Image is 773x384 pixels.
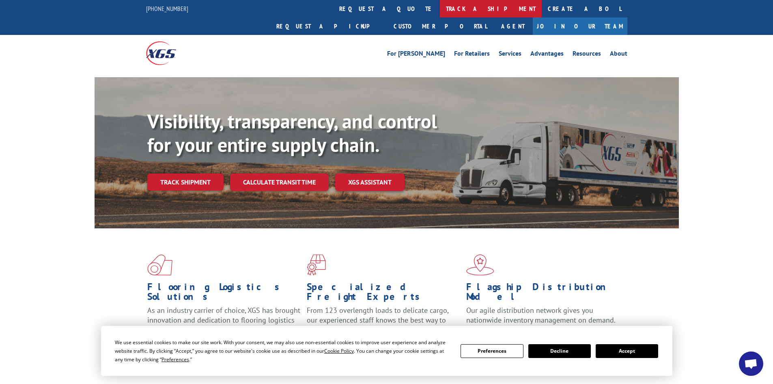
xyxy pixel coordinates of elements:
[147,254,172,276] img: xgs-icon-total-supply-chain-intelligence-red
[230,174,329,191] a: Calculate transit time
[466,282,620,306] h1: Flagship Distribution Model
[146,4,188,13] a: [PHONE_NUMBER]
[739,351,763,376] a: Open chat
[307,254,326,276] img: xgs-icon-focused-on-flooring-red
[499,50,521,59] a: Services
[530,50,564,59] a: Advantages
[387,50,445,59] a: For [PERSON_NAME]
[147,174,224,191] a: Track shipment
[147,282,301,306] h1: Flooring Logistics Solutions
[388,17,493,35] a: Customer Portal
[270,17,388,35] a: Request a pickup
[324,347,354,354] span: Cookie Policy
[466,254,494,276] img: xgs-icon-flagship-distribution-model-red
[596,344,658,358] button: Accept
[493,17,533,35] a: Agent
[161,356,189,363] span: Preferences
[147,306,300,334] span: As an industry carrier of choice, XGS has brought innovation and dedication to flooring logistics...
[307,282,460,306] h1: Specialized Freight Experts
[335,174,405,191] a: XGS ASSISTANT
[115,338,451,364] div: We use essential cookies to make our site work. With your consent, we may also use non-essential ...
[461,344,523,358] button: Preferences
[573,50,601,59] a: Resources
[610,50,627,59] a: About
[147,108,437,157] b: Visibility, transparency, and control for your entire supply chain.
[101,326,672,376] div: Cookie Consent Prompt
[466,306,616,325] span: Our agile distribution network gives you nationwide inventory management on demand.
[307,306,460,342] p: From 123 overlength loads to delicate cargo, our experienced staff knows the best way to move you...
[528,344,591,358] button: Decline
[533,17,627,35] a: Join Our Team
[454,50,490,59] a: For Retailers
